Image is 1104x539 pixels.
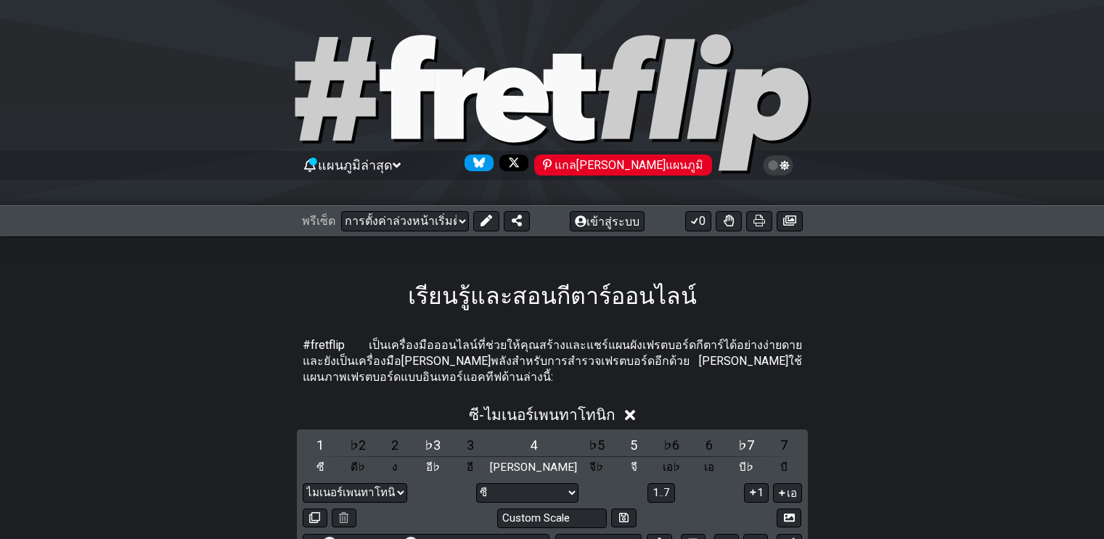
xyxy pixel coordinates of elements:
span: สลับธีมสว่าง/มืด [770,159,787,172]
font: จี [631,461,637,474]
font: อี [467,461,473,474]
div: สลับระดับสเกล [490,435,577,455]
font: อี♭ [426,461,440,474]
font: 3 [467,437,474,453]
button: พิมพ์ [746,211,772,231]
div: สลับคลาสระดับเสียง [578,458,614,477]
font: 4 [530,437,537,453]
div: สลับระดับสเกล [578,435,614,455]
div: สลับระดับสเกล [452,435,488,455]
button: 0 [685,211,711,231]
div: สลับคลาสระดับเสียง [653,458,689,477]
font: [PERSON_NAME] [490,461,577,474]
a: #fretflip ที่ Pinterest [528,155,712,176]
div: สลับระดับสเกล [377,435,413,455]
font: พรีเซ็ต [302,214,335,228]
button: แก้ไขค่าที่ตั้งไว้ล่วงหน้า [473,211,499,231]
div: สลับคลาสระดับเสียง [340,458,375,477]
font: เอ [704,461,714,474]
div: สลับคลาสระดับเสียง [616,458,652,477]
a: ติดตาม #fretflip ที่ Bluesky [459,155,494,176]
button: 1..7 [647,483,675,503]
font: 1 [316,437,324,453]
div: สลับระดับสเกล [340,435,375,455]
font: 7 [780,437,788,453]
div: สลับคลาสระดับเสียง [728,458,764,477]
div: สลับระดับสเกล [303,435,338,455]
font: ซี [469,406,479,424]
font: 1 [757,486,764,499]
select: พรีเซ็ต [341,211,469,231]
a: ติดตาม #fretflip ได้ที่ X [494,155,528,176]
div: สลับคลาสระดับเสียง [766,458,801,477]
font: แผนภูมิล่าสุด [318,157,393,173]
button: เข้าสู่ระบบ [570,211,645,231]
font: ซี [316,461,324,474]
font: บี [780,461,788,474]
font: 1..7 [653,486,670,499]
font: ดี♭ [351,461,365,474]
button: เอ [773,483,801,503]
font: จี♭ [589,461,603,474]
font: บี♭ [739,461,753,474]
font: เอ [787,487,797,500]
select: มาตราส่วน [303,483,407,503]
div: สลับระดับสเกล [728,435,764,455]
div: สลับระดับสเกล [691,435,727,455]
button: สลับความคล่องแคล่วสำหรับ fretkits ทั้งหมด [716,211,742,231]
button: สร้างภาพ [777,509,801,528]
font: ♭6 [663,437,679,453]
font: ♭5 [589,437,605,453]
font: 0 [699,214,706,228]
font: - [479,406,484,424]
div: สลับคลาสระดับเสียง [377,458,413,477]
div: สลับคลาสระดับเสียง [303,458,338,477]
font: 6 [706,437,713,453]
button: ลบ [332,509,356,528]
font: ง [392,461,398,474]
font: ไมเนอร์เพนทาโทนิก [484,406,616,424]
button: สร้างภาพ [777,211,803,231]
font: 2 [391,437,398,453]
button: สำเนา [303,509,327,528]
font: เรียนรู้และสอนกีตาร์ออนไลน์ [408,282,697,310]
select: โทนิค/ราก [476,483,578,503]
div: สลับคลาสระดับเสียง [414,458,450,477]
div: สลับระดับสเกล [766,435,801,455]
font: ♭7 [738,437,754,453]
font: ♭3 [425,437,441,453]
div: สลับคลาสระดับเสียง [452,458,488,477]
font: #fretflip เป็นเครื่องมือออนไลน์ที่ช่วยให้คุณสร้างและแชร์แผนผังเฟรตบอร์ดกีตาร์ได้อย่างง่ายดาย และย... [303,338,802,384]
div: สลับระดับสเกล [414,435,450,455]
font: ♭2 [350,437,366,453]
font: เอ♭ [663,461,680,474]
font: เข้าสู่ระบบ [586,215,639,229]
button: 1 [744,483,769,503]
font: 5 [630,437,637,453]
div: สลับคลาสระดับเสียง [691,458,727,477]
button: จัดเก็บมาตราส่วนที่ผู้ใช้กำหนด [611,509,636,528]
button: แชร์พรีเซ็ต [504,211,530,231]
div: สลับคลาสระดับเสียง [490,458,577,477]
div: สลับระดับสเกล [653,435,689,455]
div: สลับระดับสเกล [616,435,652,455]
font: แกล[PERSON_NAME]แผนภูมิ [555,158,703,172]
